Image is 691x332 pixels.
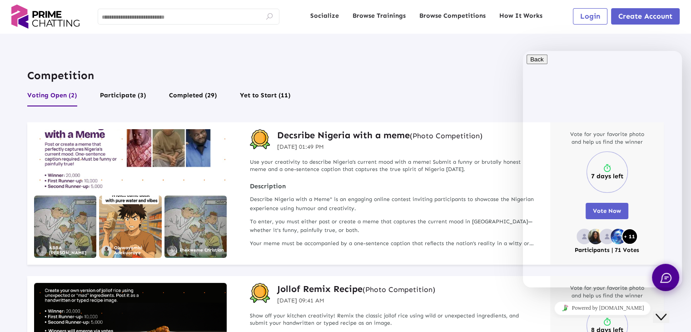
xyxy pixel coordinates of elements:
img: fceacafile1755820329066.png [99,196,161,258]
button: Completed (29) [169,89,217,106]
img: competition-badge.svg [250,129,270,150]
h3: Decsribe Nigeria with a meme [277,129,482,141]
a: Socialize [310,11,339,20]
p: Your meme must be accompanied by a one-sentence caption that reflects the nation’s reality in a w... [250,239,537,248]
button: Participate (3) [100,89,146,106]
p: Competition [27,68,664,82]
span: Create Account [618,12,672,20]
img: 1755601369194.jpg [164,196,227,258]
img: 68701a5c75df9738c07e6f78_1754260010868.png [36,246,47,256]
button: Create Account [611,8,680,25]
small: (Photo Competition) [363,285,435,294]
img: competition-badge.svg [250,283,270,303]
p: Ihekweme Christian [179,248,224,253]
p: Vote for your favorite photo and help us find the winner [566,284,648,300]
p: To enter, you must either post or create a meme that captures the current mood in [GEOGRAPHIC_DAT... [250,217,537,235]
img: timer.svg [602,317,611,327]
img: 683ed4866530a9605a755410_1756324506508.png [167,246,177,256]
p: [DATE] 01:49 PM [277,142,482,151]
a: Decsribe Nigeria with a meme(Photo Competition) [277,129,482,141]
iframe: chat widget [653,296,682,323]
p: ABBA [PERSON_NAME] [49,246,96,256]
a: Browse Competitions [419,11,486,20]
img: Screenshot1755210405619.png [34,196,96,258]
a: Browse Trainings [353,11,406,20]
img: compititionbanner1754999366-pkSsI.jpg [34,129,227,193]
p: Describe Nigeria with a Meme" is an engaging online contest inviting participants to showcase the... [250,195,537,212]
p: Use your creativity to describe Nigeria’s current mood with a meme! Submit a funny or brutally ho... [250,158,537,174]
strong: Description [250,182,537,191]
small: (Photo Competition) [410,131,482,140]
p: Show off your kitchen creativity! Remix the classic jollof rice using wild or unexpected ingredie... [250,312,537,327]
p: Oluwayemisi Adekuoroye [114,246,161,256]
button: Yet to Start (11) [240,89,291,106]
button: Login [573,8,607,25]
h3: Jollof Remix Recipe [277,283,435,295]
span: Login [580,12,600,20]
img: logo [11,5,80,29]
iframe: chat widget [523,298,682,318]
p: [DATE] 09:41 AM [277,296,435,305]
a: Jollof Remix Recipe(Photo Competition) [277,283,435,295]
img: 685006c58bec4b43fe5a292f_1751881247454.png [101,246,112,256]
button: Voting Open (2) [27,89,77,106]
a: How It Works [499,11,542,20]
iframe: chat widget [523,51,682,287]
